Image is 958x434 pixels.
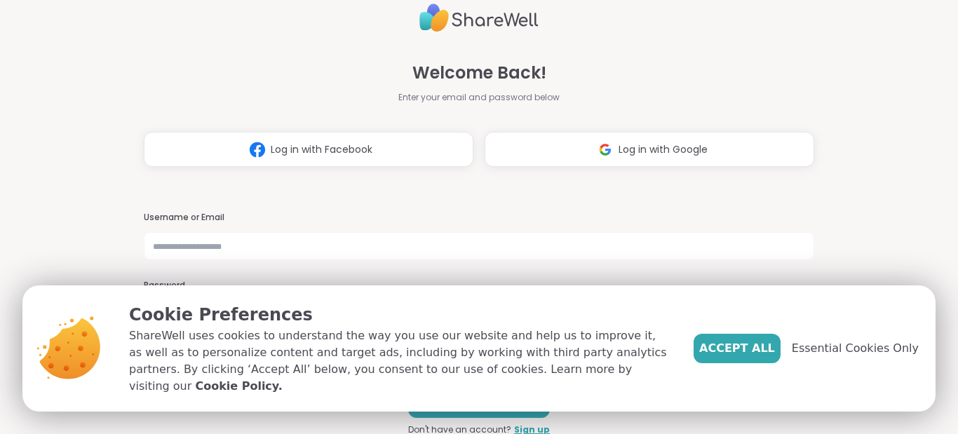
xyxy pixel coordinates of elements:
[592,137,619,163] img: ShareWell Logomark
[129,302,671,327] p: Cookie Preferences
[144,280,814,292] h3: Password
[699,340,775,357] span: Accept All
[129,327,671,395] p: ShareWell uses cookies to understand the way you use our website and help us to improve it, as we...
[619,142,708,157] span: Log in with Google
[792,340,919,357] span: Essential Cookies Only
[195,378,282,395] a: Cookie Policy.
[271,142,372,157] span: Log in with Facebook
[144,132,473,167] button: Log in with Facebook
[694,334,781,363] button: Accept All
[412,60,546,86] span: Welcome Back!
[485,132,814,167] button: Log in with Google
[244,137,271,163] img: ShareWell Logomark
[398,91,560,104] span: Enter your email and password below
[144,212,814,224] h3: Username or Email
